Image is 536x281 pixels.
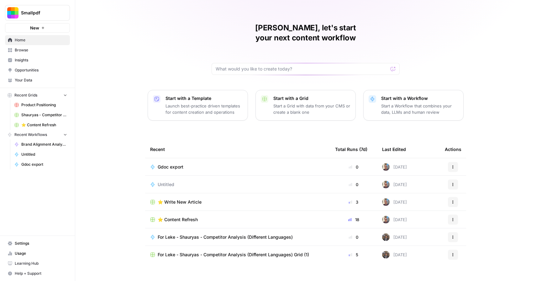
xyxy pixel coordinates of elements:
[21,112,67,118] span: Shauryas - Competitor Analysis (Different Languages) Grid
[150,181,325,188] a: Untitled
[382,216,390,223] img: 12lpmarulu2z3pnc3j6nly8e5680
[12,139,70,149] a: Brand Alignment Analyzer
[166,103,243,115] p: Launch best-practice driven templates for content creation and operations
[382,163,390,171] img: 12lpmarulu2z3pnc3j6nly8e5680
[255,90,356,121] button: Start with a GridStart a Grid with data from your CMS or create a blank one
[382,163,407,171] div: [DATE]
[21,152,67,157] span: Untitled
[5,248,70,258] a: Usage
[15,57,67,63] span: Insights
[382,251,390,258] img: yxnc04dkqktdkzli2cw8vvjrdmdz
[335,141,367,158] div: Total Runs (7d)
[363,90,464,121] button: Start with a WorkflowStart a Workflow that combines your data, LLMs and human review
[382,233,390,241] img: yxnc04dkqktdkzli2cw8vvjrdmdz
[5,258,70,268] a: Learning Hub
[5,75,70,85] a: Your Data
[158,216,198,223] span: ⭐️ Content Refresh
[382,251,407,258] div: [DATE]
[15,261,67,266] span: Learning Hub
[5,45,70,55] a: Browse
[150,252,325,258] a: For Leke - Shauryas - Competitor Analysis (Different Languages) Grid (1)
[150,234,325,240] a: For Leke - Shauryas - Competitor Analysis (Different Languages)
[335,164,372,170] div: 0
[382,181,390,188] img: 12lpmarulu2z3pnc3j6nly8e5680
[12,110,70,120] a: Shauryas - Competitor Analysis (Different Languages) Grid
[382,216,407,223] div: [DATE]
[382,198,407,206] div: [DATE]
[382,181,407,188] div: [DATE]
[15,251,67,256] span: Usage
[335,252,372,258] div: 5
[12,120,70,130] a: ⭐️ Content Refresh
[15,77,67,83] span: Your Data
[335,234,372,240] div: 0
[335,199,372,205] div: 3
[158,164,183,170] span: Gdoc export
[5,238,70,248] a: Settings
[212,23,400,43] h1: [PERSON_NAME], let's start your next content workflow
[5,65,70,75] a: Opportunities
[382,198,390,206] img: 12lpmarulu2z3pnc3j6nly8e5680
[21,142,67,147] span: Brand Alignment Analyzer
[15,271,67,276] span: Help + Support
[15,67,67,73] span: Opportunities
[150,164,325,170] a: Gdoc export
[158,181,174,188] span: Untitled
[15,37,67,43] span: Home
[216,66,388,72] input: What would you like to create today?
[30,25,39,31] span: New
[12,149,70,159] a: Untitled
[5,35,70,45] a: Home
[158,234,293,240] span: For Leke - Shauryas - Competitor Analysis (Different Languages)
[21,10,59,16] span: Smallpdf
[14,132,47,138] span: Recent Workflows
[150,141,325,158] div: Recent
[15,241,67,246] span: Settings
[335,216,372,223] div: 18
[382,233,407,241] div: [DATE]
[5,23,70,33] button: New
[382,141,406,158] div: Last Edited
[5,130,70,139] button: Recent Workflows
[21,102,67,108] span: Product Positioning
[5,55,70,65] a: Insights
[12,100,70,110] a: Product Positioning
[273,95,350,101] p: Start with a Grid
[273,103,350,115] p: Start a Grid with data from your CMS or create a blank one
[21,162,67,167] span: Gdoc export
[12,159,70,169] a: Gdoc export
[150,216,325,223] a: ⭐️ Content Refresh
[150,199,325,205] a: ⭐️ Write New Article
[14,92,37,98] span: Recent Grids
[158,252,309,258] span: For Leke - Shauryas - Competitor Analysis (Different Languages) Grid (1)
[5,91,70,100] button: Recent Grids
[5,5,70,21] button: Workspace: Smallpdf
[381,95,458,101] p: Start with a Workflow
[148,90,248,121] button: Start with a TemplateLaunch best-practice driven templates for content creation and operations
[21,122,67,128] span: ⭐️ Content Refresh
[7,7,18,18] img: Smallpdf Logo
[15,47,67,53] span: Browse
[158,199,202,205] span: ⭐️ Write New Article
[335,181,372,188] div: 0
[5,268,70,278] button: Help + Support
[381,103,458,115] p: Start a Workflow that combines your data, LLMs and human review
[166,95,243,101] p: Start with a Template
[445,141,461,158] div: Actions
